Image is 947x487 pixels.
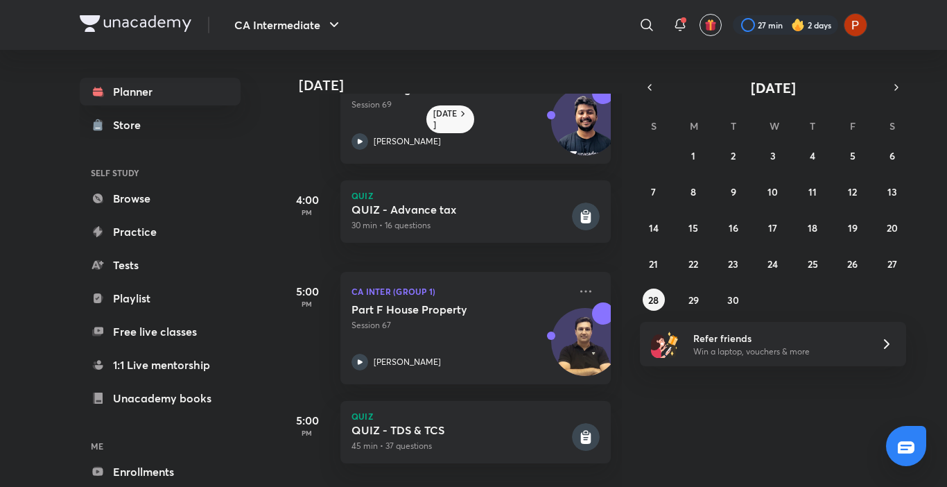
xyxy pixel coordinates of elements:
[731,185,736,198] abbr: September 9, 2025
[643,180,665,203] button: September 7, 2025
[722,289,745,311] button: September 30, 2025
[762,253,784,275] button: September 24, 2025
[693,345,864,358] p: Win a laptop, vouchers & more
[80,15,191,35] a: Company Logo
[881,180,903,203] button: September 13, 2025
[722,216,745,239] button: September 16, 2025
[682,216,704,239] button: September 15, 2025
[801,216,824,239] button: September 18, 2025
[649,257,658,271] abbr: September 21, 2025
[351,319,569,332] p: Session 67
[842,144,864,166] button: September 5, 2025
[722,180,745,203] button: September 9, 2025
[767,185,778,198] abbr: September 10, 2025
[80,161,241,185] h6: SELF STUDY
[810,119,815,133] abbr: Thursday
[351,302,524,316] h5: Part F House Property
[842,216,864,239] button: September 19, 2025
[700,14,722,36] button: avatar
[881,253,903,275] button: September 27, 2025
[643,253,665,275] button: September 21, 2025
[351,219,569,232] p: 30 min • 16 questions
[682,180,704,203] button: September 8, 2025
[651,330,679,358] img: referral
[850,119,855,133] abbr: Friday
[80,434,241,458] h6: ME
[643,289,665,311] button: September 28, 2025
[80,15,191,32] img: Company Logo
[704,19,717,31] img: avatar
[887,257,897,271] abbr: September 27, 2025
[80,284,241,312] a: Playlist
[690,119,698,133] abbr: Monday
[731,119,736,133] abbr: Tuesday
[791,18,805,32] img: streak
[80,318,241,345] a: Free live classes
[691,149,695,162] abbr: September 1, 2025
[279,429,335,437] p: PM
[881,144,903,166] button: September 6, 2025
[80,218,241,246] a: Practice
[80,458,241,486] a: Enrollments
[80,185,241,212] a: Browse
[729,221,738,234] abbr: September 16, 2025
[762,144,784,166] button: September 3, 2025
[690,185,696,198] abbr: September 8, 2025
[682,253,704,275] button: September 22, 2025
[552,95,618,162] img: Avatar
[801,180,824,203] button: September 11, 2025
[887,185,897,198] abbr: September 13, 2025
[688,293,699,307] abbr: September 29, 2025
[731,149,736,162] abbr: September 2, 2025
[770,119,779,133] abbr: Wednesday
[299,77,625,94] h4: [DATE]
[688,221,698,234] abbr: September 15, 2025
[808,257,818,271] abbr: September 25, 2025
[279,300,335,308] p: PM
[351,423,569,437] h5: QUIZ - TDS & TCS
[113,117,149,133] div: Store
[762,180,784,203] button: September 10, 2025
[80,384,241,412] a: Unacademy books
[887,221,898,234] abbr: September 20, 2025
[722,144,745,166] button: September 2, 2025
[751,78,796,97] span: [DATE]
[279,208,335,216] p: PM
[80,78,241,105] a: Planner
[693,331,864,345] h6: Refer friends
[351,99,569,111] p: Session 69
[552,316,618,382] img: Avatar
[881,216,903,239] button: September 20, 2025
[682,144,704,166] button: September 1, 2025
[768,221,777,234] abbr: September 17, 2025
[808,221,817,234] abbr: September 18, 2025
[767,257,778,271] abbr: September 24, 2025
[810,149,815,162] abbr: September 4, 2025
[374,356,441,368] p: [PERSON_NAME]
[374,135,441,148] p: [PERSON_NAME]
[762,216,784,239] button: September 17, 2025
[433,108,458,130] h6: [DATE]
[649,221,659,234] abbr: September 14, 2025
[80,111,241,139] a: Store
[226,11,351,39] button: CA Intermediate
[279,412,335,429] h5: 5:00
[727,293,739,307] abbr: September 30, 2025
[842,253,864,275] button: September 26, 2025
[648,293,659,307] abbr: September 28, 2025
[770,149,776,162] abbr: September 3, 2025
[889,149,895,162] abbr: September 6, 2025
[728,257,738,271] abbr: September 23, 2025
[351,412,600,420] p: Quiz
[351,283,569,300] p: CA Inter (Group 1)
[850,149,855,162] abbr: September 5, 2025
[801,144,824,166] button: September 4, 2025
[643,216,665,239] button: September 14, 2025
[351,203,569,216] h5: QUIZ - Advance tax
[351,191,600,200] p: Quiz
[722,253,745,275] button: September 23, 2025
[651,185,656,198] abbr: September 7, 2025
[80,351,241,379] a: 1:1 Live mentorship
[801,253,824,275] button: September 25, 2025
[659,78,887,97] button: [DATE]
